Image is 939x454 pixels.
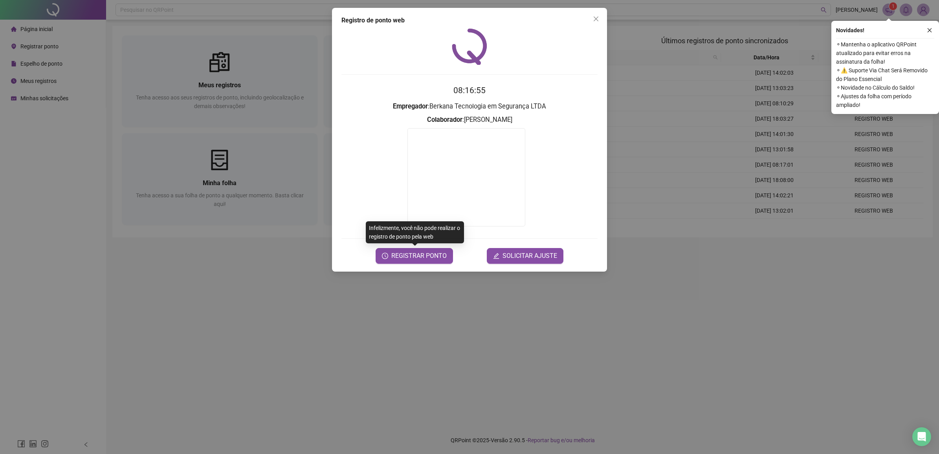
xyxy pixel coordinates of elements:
[912,427,931,446] div: Open Intercom Messenger
[427,116,462,123] strong: Colaborador
[836,40,934,66] span: ⚬ Mantenha o aplicativo QRPoint atualizado para evitar erros na assinatura da folha!
[341,115,598,125] h3: : [PERSON_NAME]
[366,221,464,243] div: Infelizmente, você não pode realizar o registro de ponto pela web
[393,103,428,110] strong: Empregador
[590,13,602,25] button: Close
[836,92,934,109] span: ⚬ Ajustes da folha com período ampliado!
[382,253,388,259] span: clock-circle
[341,16,598,25] div: Registro de ponto web
[836,66,934,83] span: ⚬ ⚠️ Suporte Via Chat Será Removido do Plano Essencial
[836,83,934,92] span: ⚬ Novidade no Cálculo do Saldo!
[487,248,563,264] button: editSOLICITAR AJUSTE
[453,86,486,95] time: 08:16:55
[452,28,487,65] img: QRPoint
[341,101,598,112] h3: : Berkana Tecnologia em Segurança LTDA
[593,16,599,22] span: close
[391,251,447,261] span: REGISTRAR PONTO
[376,248,453,264] button: REGISTRAR PONTO
[503,251,557,261] span: SOLICITAR AJUSTE
[836,26,864,35] span: Novidades !
[927,28,932,33] span: close
[493,253,499,259] span: edit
